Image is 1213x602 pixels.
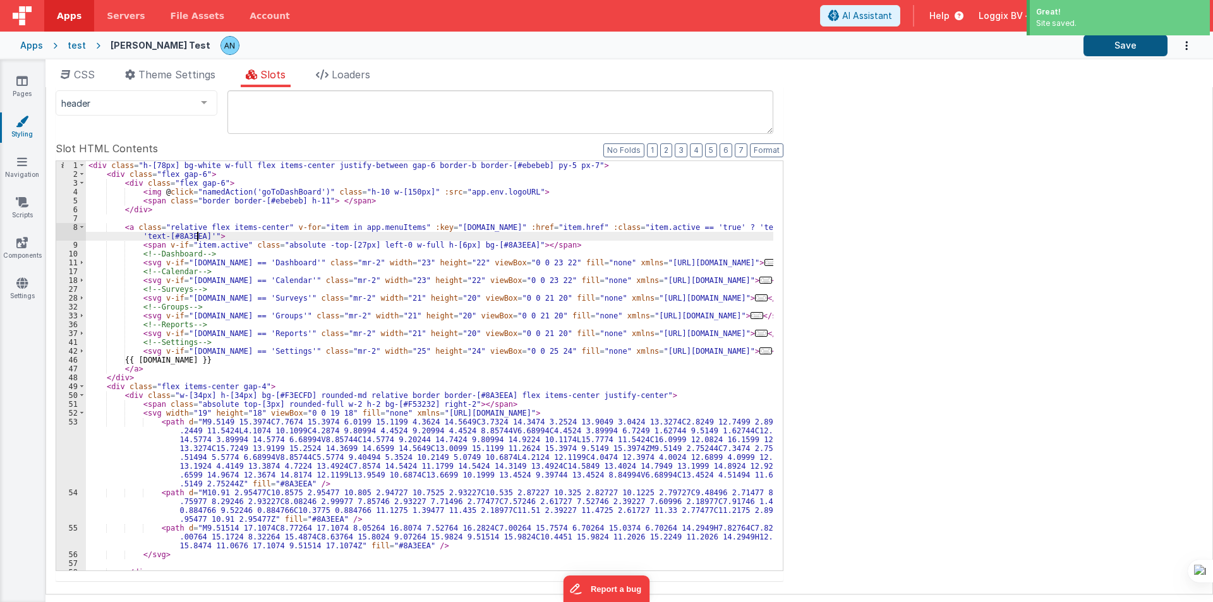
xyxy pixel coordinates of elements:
[56,347,86,356] div: 42
[107,9,145,22] span: Servers
[56,141,158,156] span: Slot HTML Contents
[221,37,239,54] img: f1d78738b441ccf0e1fcb79415a71bae
[56,320,86,329] div: 36
[56,303,86,311] div: 32
[56,188,86,196] div: 4
[764,259,777,266] span: ...
[20,39,43,52] div: Apps
[56,276,86,285] div: 18
[660,143,672,157] button: 2
[564,575,650,602] iframe: Marker.io feedback button
[759,347,772,354] span: ...
[56,338,86,347] div: 41
[1036,6,1204,18] div: Great!
[56,205,86,214] div: 6
[56,241,86,250] div: 9
[61,97,191,110] span: header
[56,524,86,550] div: 55
[171,9,225,22] span: File Assets
[979,9,1203,22] button: Loggix BV — [EMAIL_ADDRESS][DOMAIN_NAME]
[56,285,86,294] div: 27
[56,196,86,205] div: 5
[56,488,86,524] div: 54
[842,9,892,22] span: AI Assistant
[735,143,747,157] button: 7
[750,143,783,157] button: Format
[332,68,370,81] span: Loaders
[111,39,210,52] div: [PERSON_NAME] Test
[56,568,86,577] div: 58
[1168,33,1193,59] button: Options
[56,550,86,559] div: 56
[56,267,86,276] div: 17
[56,356,86,364] div: 46
[74,68,95,81] span: CSS
[979,9,1034,22] span: Loggix BV —
[56,364,86,373] div: 47
[56,409,86,418] div: 52
[603,143,644,157] button: No Folds
[1083,35,1168,56] button: Save
[820,5,900,27] button: AI Assistant
[68,39,86,52] div: test
[56,170,86,179] div: 2
[56,391,86,400] div: 50
[56,400,86,409] div: 51
[56,382,86,391] div: 49
[56,559,86,568] div: 57
[759,277,772,284] span: ...
[56,214,86,223] div: 7
[755,294,768,301] span: ...
[57,9,81,22] span: Apps
[675,143,687,157] button: 3
[705,143,717,157] button: 5
[56,311,86,320] div: 33
[929,9,950,22] span: Help
[56,250,86,258] div: 10
[755,330,768,337] span: ...
[720,143,732,157] button: 6
[56,329,86,338] div: 37
[1036,18,1204,29] div: Site saved.
[690,143,703,157] button: 4
[260,68,286,81] span: Slots
[56,373,86,382] div: 48
[56,418,86,488] div: 53
[56,161,86,170] div: 1
[56,179,86,188] div: 3
[56,258,86,267] div: 11
[751,312,763,319] span: ...
[56,294,86,303] div: 28
[138,68,215,81] span: Theme Settings
[56,223,86,241] div: 8
[647,143,658,157] button: 1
